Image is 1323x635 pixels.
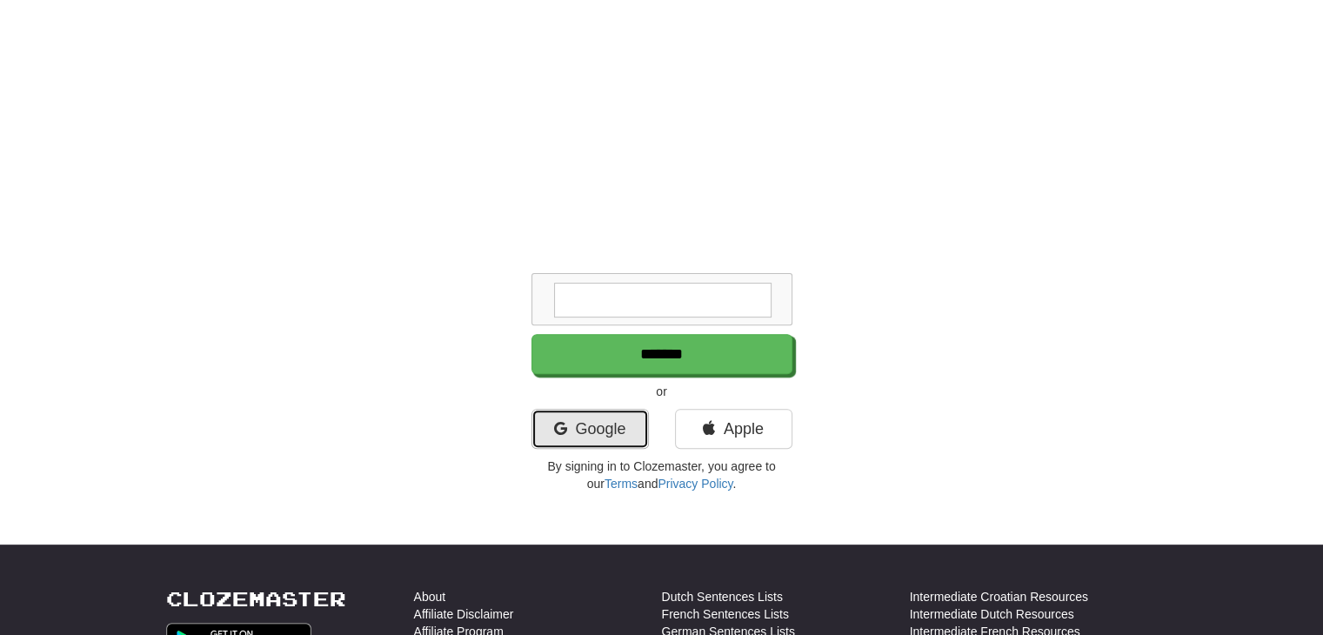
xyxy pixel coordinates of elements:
a: About [414,588,446,605]
a: Privacy Policy [658,477,732,491]
a: Dutch Sentences Lists [662,588,783,605]
a: Clozemaster [166,588,346,610]
a: Apple [675,409,792,449]
p: By signing in to Clozemaster, you agree to our and . [531,458,792,492]
a: Google [531,409,649,449]
a: French Sentences Lists [662,605,789,623]
a: Terms [605,477,638,491]
a: Intermediate Croatian Resources [910,588,1088,605]
p: or [531,383,792,400]
a: Intermediate Dutch Resources [910,605,1074,623]
a: Affiliate Disclaimer [414,605,514,623]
